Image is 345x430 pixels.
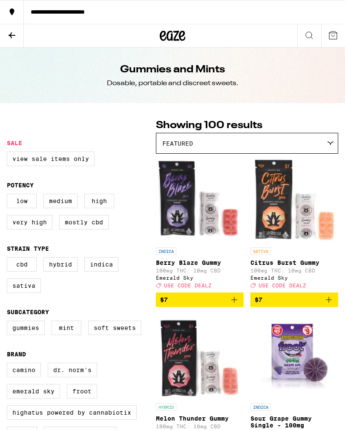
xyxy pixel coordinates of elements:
label: Soft Sweets [88,321,141,335]
div: Emerald Sky [250,275,338,281]
label: Camino [7,363,41,377]
span: USE CODE DEALZ [259,283,306,288]
p: 100mg THC: 10mg CBD [156,424,244,429]
label: Sativa [7,278,41,293]
label: Emerald Sky [7,384,60,398]
a: Open page for Citrus Burst Gummy from Emerald Sky [250,158,338,292]
p: Melon Thunder Gummy [156,415,244,422]
img: Emerald Sky - Citrus Burst Gummy [250,158,338,243]
label: Medium [43,194,78,208]
label: Mostly CBD [59,215,109,229]
img: Emerald Sky - Melon Thunder Gummy [156,314,244,399]
legend: Potency [7,182,34,189]
span: USE CODE DEALZ [164,283,212,288]
button: Add to bag [250,292,338,307]
p: SATIVA [250,247,271,255]
img: Froot - Sour Grape Gummy Single - 100mg [250,314,338,399]
legend: Strain Type [7,245,49,252]
p: INDICA [250,403,271,411]
label: Mint [52,321,81,335]
label: Highatus Powered by Cannabiotix [7,405,137,420]
label: Very High [7,215,52,229]
p: Citrus Burst Gummy [250,259,338,266]
p: Showing 100 results [156,118,338,133]
label: Gummies [7,321,45,335]
a: Open page for Berry Blaze Gummy from Emerald Sky [156,158,244,292]
div: Emerald Sky [156,275,244,281]
label: Froot [67,384,97,398]
p: 100mg THC: 10mg CBD [156,268,244,273]
label: Indica [84,257,118,272]
legend: Subcategory [7,309,49,315]
label: View Sale Items Only [7,152,95,166]
p: Sour Grape Gummy Single - 100mg [250,415,338,429]
label: Dr. Norm's [48,363,97,377]
legend: Sale [7,140,22,146]
p: Berry Blaze Gummy [156,259,244,266]
button: Add to bag [156,292,244,307]
p: 100mg THC: 10mg CBD [250,268,338,273]
label: Low [7,194,37,208]
img: Emerald Sky - Berry Blaze Gummy [156,158,244,243]
span: Featured [162,140,193,147]
div: Dosable, portable and discreet sweets. [107,79,239,88]
h1: Gummies and Mints [120,63,225,77]
label: CBD [7,257,37,272]
span: $7 [255,296,262,303]
p: INDICA [156,247,176,255]
p: HYBRID [156,403,176,411]
label: High [84,194,114,208]
span: $7 [160,296,168,303]
label: Hybrid [43,257,78,272]
legend: Brand [7,351,26,358]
